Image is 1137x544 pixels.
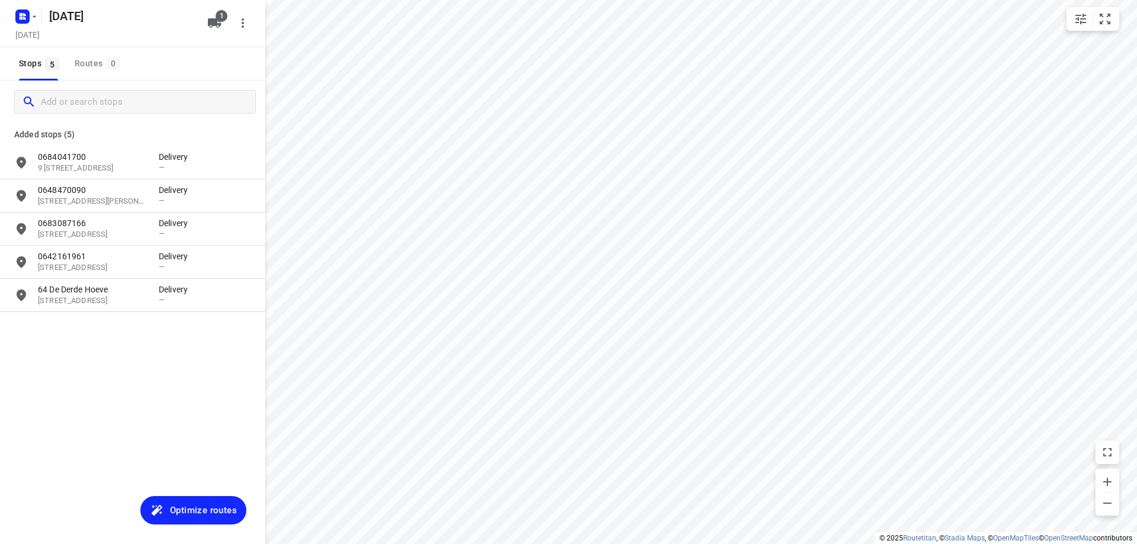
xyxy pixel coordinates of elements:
p: 51A Uilebomen, 2511 VP, Den Haag, NL [38,229,147,240]
p: 64 De Derde Hoeve [38,284,147,295]
p: 0642161961 [38,250,147,262]
a: Stadia Maps [945,534,985,542]
input: Add or search stops [41,93,255,111]
a: Routetitan [903,534,936,542]
h5: [DATE] [44,7,198,25]
div: small contained button group [1067,7,1119,31]
p: 0683087166 [38,217,147,229]
h5: [DATE] [11,28,44,41]
p: Delivery [159,184,194,196]
span: — [159,229,165,238]
span: Stops [19,56,63,71]
p: [STREET_ADDRESS][PERSON_NAME] [38,196,147,207]
p: 9 Wielewaalstraat, 2802 EA, Gouda, NL [38,163,147,174]
p: Delivery [159,284,194,295]
p: Added stops (5) [14,127,251,141]
p: 0648470090 [38,184,147,196]
span: — [159,163,165,172]
p: [STREET_ADDRESS] [38,295,147,307]
span: 5 [45,58,59,70]
span: — [159,196,165,205]
span: 1 [216,10,227,22]
li: © 2025 , © , © © contributors [879,534,1132,542]
p: 33 Alsemhof, 2991 HA, Barendrecht, NL [38,262,147,273]
button: 1 [203,11,226,35]
p: Delivery [159,217,194,229]
div: Routes [75,56,124,71]
span: 0 [106,57,120,69]
span: Optimize routes [170,503,237,518]
p: 0684041700 [38,151,147,163]
span: — [159,262,165,271]
button: Optimize routes [140,496,246,524]
a: OpenStreetMap [1044,534,1093,542]
p: Delivery [159,250,194,262]
span: — [159,295,165,304]
p: Delivery [159,151,194,163]
button: Map settings [1069,7,1093,31]
a: OpenMapTiles [993,534,1039,542]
